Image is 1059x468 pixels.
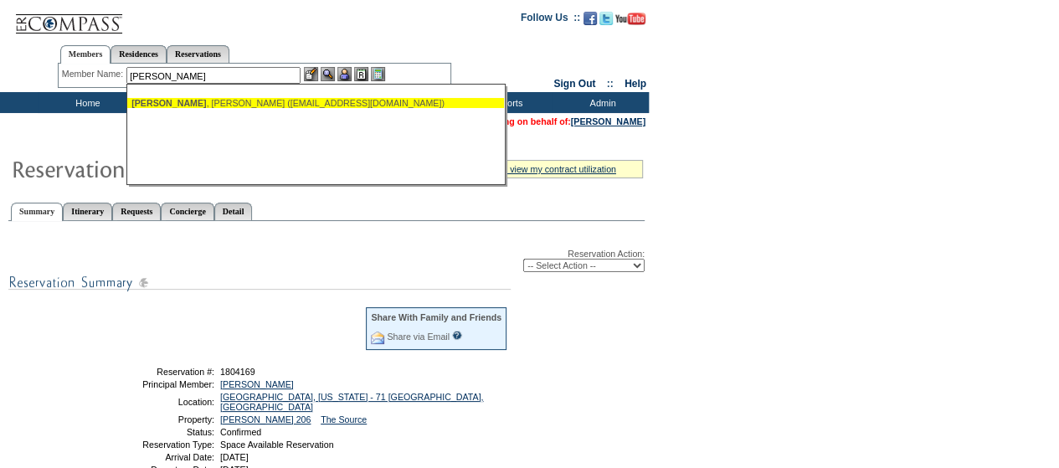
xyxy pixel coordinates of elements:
[220,452,249,462] span: [DATE]
[599,17,613,27] a: Follow us on Twitter
[111,45,167,63] a: Residences
[63,203,112,220] a: Itinerary
[161,203,213,220] a: Concierge
[583,17,597,27] a: Become our fan on Facebook
[95,427,214,437] td: Status:
[11,203,63,221] a: Summary
[599,12,613,25] img: Follow us on Twitter
[371,67,385,81] img: b_calculator.gif
[337,67,352,81] img: Impersonate
[615,13,645,25] img: Subscribe to our YouTube Channel
[387,332,450,342] a: Share via Email
[553,92,649,113] td: Admin
[354,67,368,81] img: Reservations
[11,152,346,185] img: Reservaton Summary
[583,12,597,25] img: Become our fan on Facebook
[553,78,595,90] a: Sign Out
[131,98,500,108] div: , [PERSON_NAME] ([EMAIL_ADDRESS][DOMAIN_NAME])
[220,379,294,389] a: [PERSON_NAME]
[38,92,134,113] td: Home
[131,98,206,108] span: [PERSON_NAME]
[95,367,214,377] td: Reservation #:
[452,331,462,340] input: What is this?
[521,10,580,30] td: Follow Us ::
[62,67,126,81] div: Member Name:
[220,392,483,412] a: [GEOGRAPHIC_DATA], [US_STATE] - 71 [GEOGRAPHIC_DATA], [GEOGRAPHIC_DATA]
[214,203,253,220] a: Detail
[607,78,614,90] span: ::
[502,164,616,174] a: » view my contract utilization
[321,67,335,81] img: View
[95,414,214,424] td: Property:
[95,440,214,450] td: Reservation Type:
[60,45,111,64] a: Members
[625,78,646,90] a: Help
[167,45,229,63] a: Reservations
[8,272,511,293] img: subTtlResSummary.gif
[220,440,333,450] span: Space Available Reservation
[95,452,214,462] td: Arrival Date:
[220,414,311,424] a: [PERSON_NAME] 206
[304,67,318,81] img: b_edit.gif
[8,249,645,272] div: Reservation Action:
[571,116,645,126] a: [PERSON_NAME]
[220,367,255,377] span: 1804169
[95,392,214,412] td: Location:
[112,203,161,220] a: Requests
[95,379,214,389] td: Principal Member:
[371,312,501,322] div: Share With Family and Friends
[615,17,645,27] a: Subscribe to our YouTube Channel
[220,427,261,437] span: Confirmed
[454,116,645,126] span: You are acting on behalf of:
[321,414,367,424] a: The Source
